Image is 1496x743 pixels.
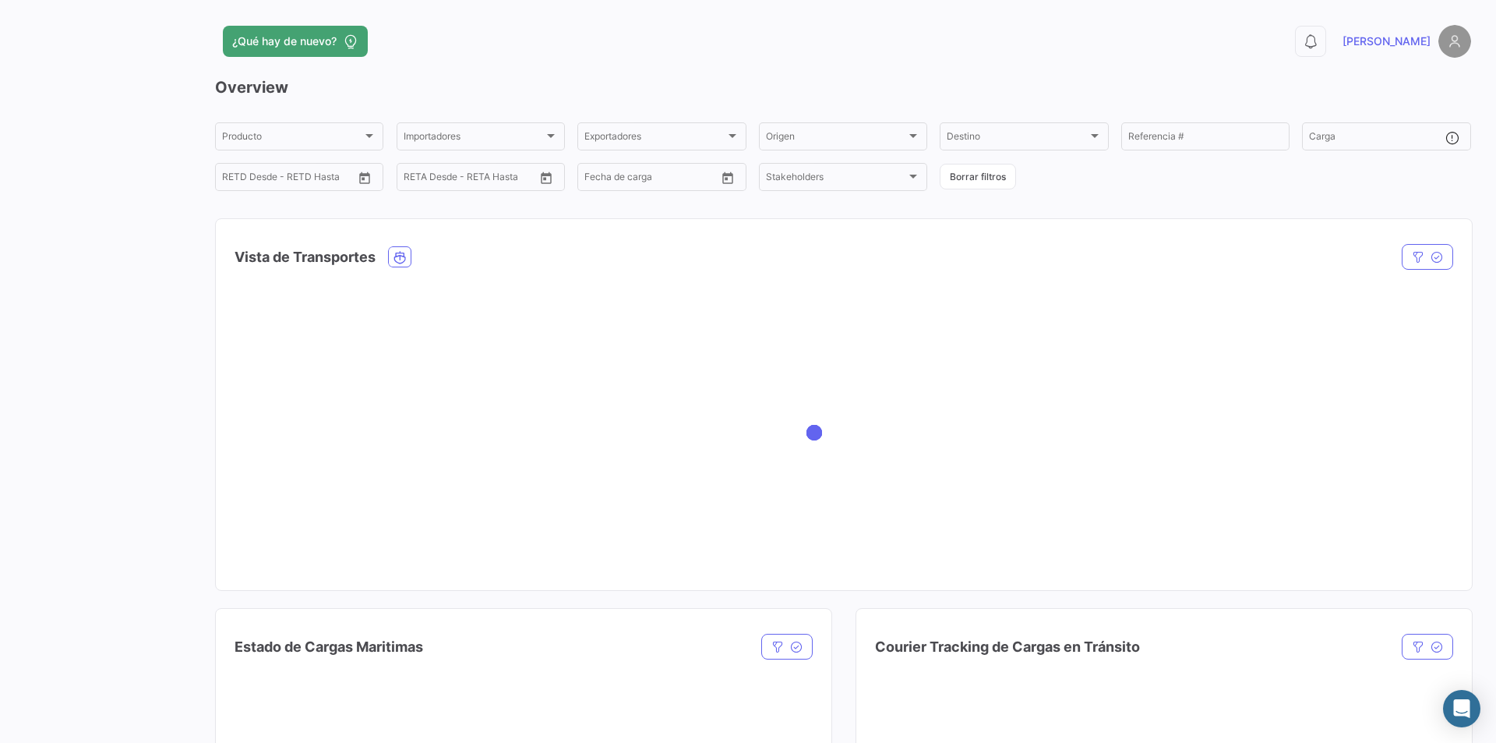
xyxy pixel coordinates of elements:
input: Hasta [261,174,323,185]
button: Ocean [389,247,411,267]
h4: Estado de Cargas Maritimas [235,636,423,658]
span: Importadores [404,133,544,144]
button: Open calendar [535,166,558,189]
input: Desde [222,174,250,185]
img: placeholder-user.png [1438,25,1471,58]
input: Desde [584,174,612,185]
input: Hasta [443,174,505,185]
span: Destino [947,133,1087,144]
span: Origen [766,133,906,144]
button: ¿Qué hay de nuevo? [223,26,368,57]
input: Hasta [623,174,686,185]
h4: Courier Tracking de Cargas en Tránsito [875,636,1140,658]
div: Abrir Intercom Messenger [1443,690,1480,727]
h4: Vista de Transportes [235,246,376,268]
button: Open calendar [716,166,739,189]
button: Open calendar [353,166,376,189]
span: Producto [222,133,362,144]
span: ¿Qué hay de nuevo? [232,34,337,49]
h3: Overview [215,76,1471,98]
span: Exportadores [584,133,725,144]
input: Desde [404,174,432,185]
button: Borrar filtros [940,164,1016,189]
span: [PERSON_NAME] [1343,34,1431,49]
span: Stakeholders [766,174,906,185]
